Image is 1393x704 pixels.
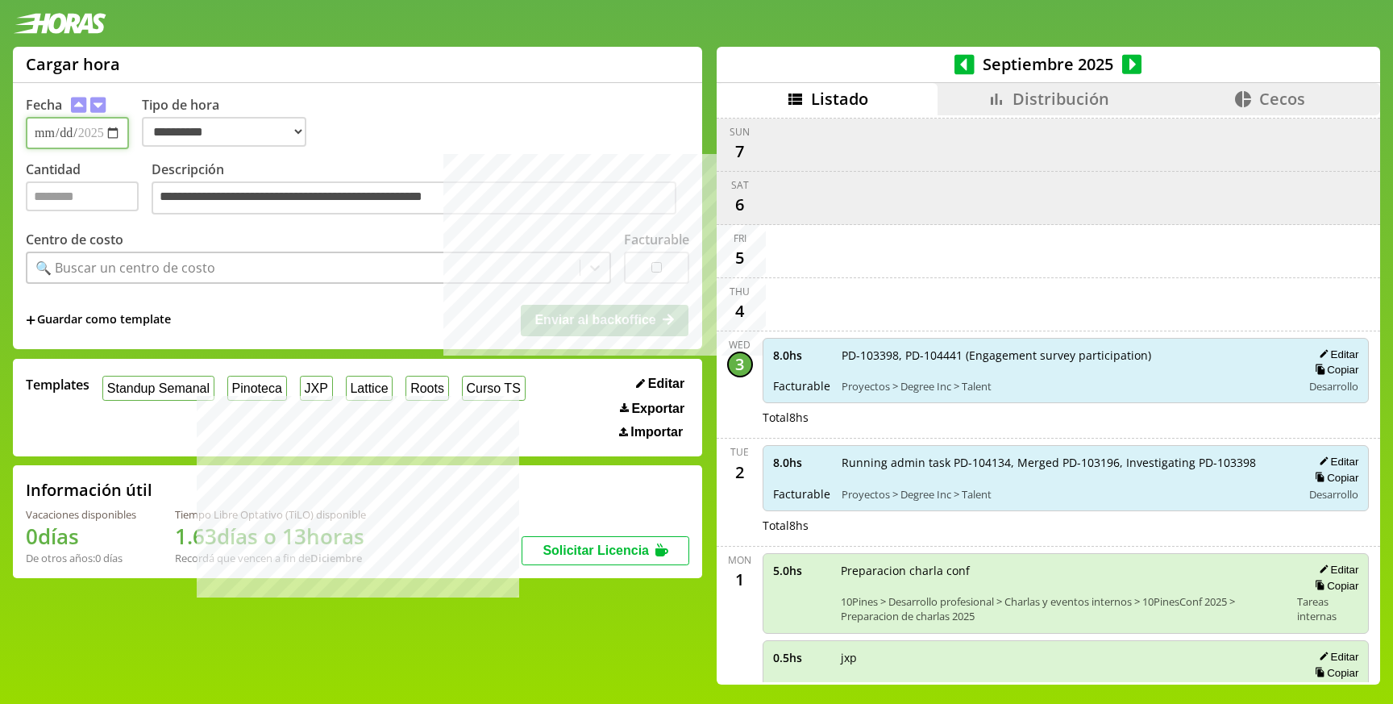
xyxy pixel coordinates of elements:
textarea: Descripción [152,181,676,215]
span: Desarrollo [1309,487,1358,502]
div: Total 8 hs [763,410,1370,425]
span: 10Pines > Desarrollo profesional > Charlas y eventos internos > 10PinesConf 2025 > Preparacion de... [841,594,1286,623]
button: Editar [1314,348,1358,361]
span: 10Pines > Desarrollo profesional > Jardinero por [PERSON_NAME] [841,681,1274,696]
button: Exportar [615,401,689,417]
div: 3 [727,352,753,377]
div: scrollable content [717,115,1380,682]
div: 2 [727,459,753,485]
button: Standup Semanal [102,376,214,401]
span: Proyectos > Degree Inc > Talent [842,487,1291,502]
button: Copiar [1310,471,1358,485]
span: 8.0 hs [773,455,830,470]
span: Running admin task PD-104134, Merged PD-103196, Investigating PD-103398 [842,455,1291,470]
button: Copiar [1310,666,1358,680]
span: Importar [630,425,683,439]
button: Copiar [1310,579,1358,593]
b: Diciembre [310,551,362,565]
span: 8.0 hs [773,348,830,363]
span: Solicitar Licencia [543,544,649,557]
img: logotipo [13,13,106,34]
span: jxp [841,650,1274,665]
h2: Información útil [26,479,152,501]
span: Cecos [1259,88,1305,110]
div: Recordá que vencen a fin de [175,551,366,565]
span: Desarrollo [1309,379,1358,394]
button: Pinoteca [227,376,287,401]
div: 5 [727,245,753,271]
span: Facturable [773,378,830,394]
label: Cantidad [26,160,152,219]
input: Cantidad [26,181,139,211]
button: Copiar [1310,363,1358,377]
div: 4 [727,298,753,324]
button: Editar [1314,650,1358,664]
div: Mon [728,553,751,567]
button: Editar [1314,563,1358,577]
label: Centro de costo [26,231,123,248]
label: Fecha [26,96,62,114]
div: Vacaciones disponibles [26,507,136,522]
label: Descripción [152,160,689,219]
span: Distribución [1013,88,1109,110]
span: + [26,311,35,329]
div: De otros años: 0 días [26,551,136,565]
h1: 1.63 días o 13 horas [175,522,366,551]
span: 5.0 hs [773,563,830,578]
span: 0.5 hs [773,650,830,665]
span: Preparacion charla conf [841,563,1286,578]
div: Thu [730,285,750,298]
div: 🔍 Buscar un centro de costo [35,259,215,277]
span: Templates [26,376,89,394]
button: Solicitar Licencia [522,536,689,565]
button: JXP [300,376,333,401]
span: Septiembre 2025 [975,53,1122,75]
button: Curso TS [462,376,526,401]
div: Fri [734,231,746,245]
button: Editar [1314,455,1358,469]
label: Facturable [624,231,689,248]
div: Tiempo Libre Optativo (TiLO) disponible [175,507,366,522]
div: Wed [729,338,751,352]
span: Tareas internas [1285,681,1358,696]
div: 6 [727,192,753,218]
div: Sat [731,178,749,192]
span: Facturable [773,486,830,502]
div: Sun [730,125,750,139]
span: +Guardar como template [26,311,171,329]
span: Editar [648,377,684,391]
select: Tipo de hora [142,117,306,147]
h1: Cargar hora [26,53,120,75]
span: PD-103398, PD-104441 (Engagement survey participation) [842,348,1291,363]
span: Listado [811,88,868,110]
span: Proyectos > Degree Inc > Talent [842,379,1291,394]
span: Exportar [631,402,684,416]
div: Total 8 hs [763,518,1370,533]
div: 7 [727,139,753,165]
button: Roots [405,376,448,401]
h1: 0 días [26,522,136,551]
label: Tipo de hora [142,96,319,149]
div: 1 [727,567,753,593]
button: Lattice [346,376,393,401]
span: Tareas internas [1297,594,1358,623]
button: Editar [631,376,689,392]
div: Tue [730,445,749,459]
